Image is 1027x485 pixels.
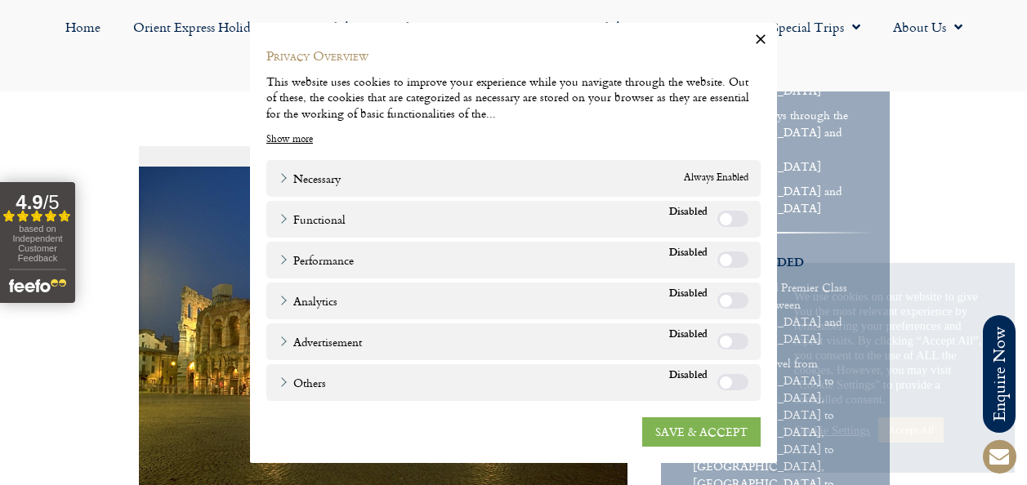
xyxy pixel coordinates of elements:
[279,251,354,268] a: Performance
[684,169,748,186] span: Always Enabled
[266,131,313,145] a: Show more
[266,73,761,121] div: This website uses cookies to improve your experience while you navigate through the website. Out ...
[279,169,341,186] a: Necessary
[279,210,346,227] a: Functional
[279,373,326,390] a: Others
[642,416,761,446] a: SAVE & ACCEPT
[279,332,362,349] a: Advertisement
[279,291,337,309] a: Analytics
[266,47,761,65] h4: Privacy Overview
